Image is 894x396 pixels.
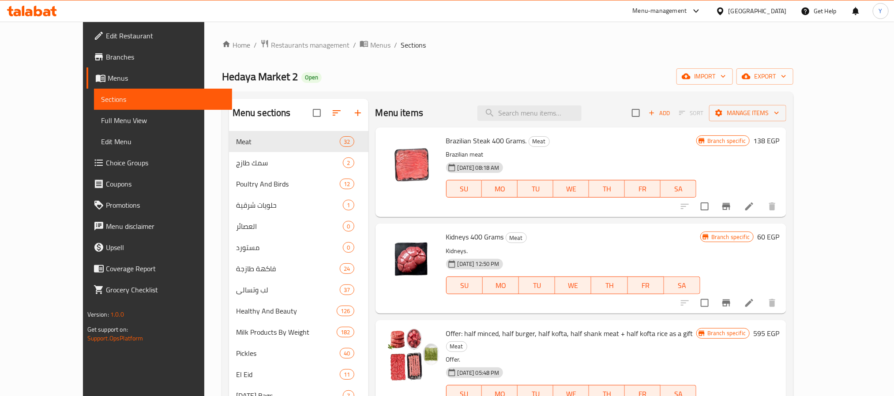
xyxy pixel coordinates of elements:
[236,263,340,274] span: فاكهة طازجة
[519,276,555,294] button: TU
[236,369,340,380] div: El Eid
[676,68,733,85] button: import
[236,306,337,316] span: Healthy And Beauty
[446,149,696,160] p: Brazilian meat
[446,327,693,340] span: Offer: half minced, half burger, half kofta, half shank meat + half kofta rice as a gift
[557,183,586,195] span: WE
[757,231,779,243] h6: 60 EGP
[94,131,232,152] a: Edit Menu
[86,173,232,194] a: Coupons
[695,294,714,312] span: Select to update
[87,332,143,344] a: Support.OpsPlatform
[708,233,753,241] span: Branch specific
[236,327,337,337] span: Milk Products By Weight
[744,201,755,212] a: Edit menu item
[254,40,257,50] li: /
[106,157,225,168] span: Choice Groups
[222,39,794,51] nav: breadcrumb
[106,179,225,189] span: Coupons
[627,104,645,122] span: Select section
[229,258,368,279] div: فاكهة طازجة24
[673,106,709,120] span: Select section first
[86,279,232,300] a: Grocery Checklist
[326,102,347,123] span: Sort sections
[87,324,128,335] span: Get support on:
[106,284,225,295] span: Grocery Checklist
[236,221,343,232] div: العصائر
[529,136,549,146] span: Meat
[94,110,232,131] a: Full Menu View
[753,327,779,340] h6: 595 EGP
[343,157,354,168] div: items
[343,243,353,252] span: 0
[236,157,343,168] span: سمك طازج
[86,25,232,46] a: Edit Restaurant
[684,71,726,82] span: import
[360,39,391,51] a: Menus
[753,134,779,147] h6: 138 EGP
[343,201,353,209] span: 1
[340,349,353,358] span: 40
[647,108,671,118] span: Add
[236,200,343,210] span: حلويات شرقية
[447,341,467,351] span: Meat
[716,292,737,314] button: Branch-specific-item
[229,237,368,258] div: مستورد0
[229,173,368,194] div: Poultry And Birds12
[454,369,503,377] span: [DATE] 05:48 PM
[695,197,714,216] span: Select to update
[482,180,518,198] button: MO
[744,71,786,82] span: export
[446,230,504,243] span: Kidneys 400 Grams
[340,263,354,274] div: items
[86,194,232,216] a: Promotions
[101,136,225,147] span: Edit Menu
[110,309,124,320] span: 1.0.0
[236,348,340,359] span: Pickles
[340,180,353,188] span: 12
[343,222,353,231] span: 0
[353,40,356,50] li: /
[553,180,589,198] button: WE
[106,263,225,274] span: Coverage Report
[879,6,883,16] span: Y
[301,74,322,81] span: Open
[589,180,625,198] button: TH
[744,298,755,308] a: Edit menu item
[94,89,232,110] a: Sections
[340,286,353,294] span: 37
[628,276,664,294] button: FR
[343,200,354,210] div: items
[762,292,783,314] button: delete
[86,46,232,67] a: Branches
[106,221,225,232] span: Menu disclaimer
[521,183,550,195] span: TU
[340,284,354,295] div: items
[401,40,426,50] span: Sections
[271,40,349,50] span: Restaurants management
[340,370,353,379] span: 11
[86,67,232,89] a: Menus
[736,68,793,85] button: export
[661,180,696,198] button: SA
[446,246,700,257] p: Kidneys.
[86,152,232,173] a: Choice Groups
[486,279,515,292] span: MO
[450,279,479,292] span: SU
[86,237,232,258] a: Upsell
[340,369,354,380] div: items
[762,196,783,217] button: delete
[106,242,225,253] span: Upsell
[236,136,340,147] span: Meat
[236,242,343,253] div: مستورد
[595,279,624,292] span: TH
[347,102,368,123] button: Add section
[236,179,340,189] span: Poultry And Birds
[518,180,553,198] button: TU
[446,276,483,294] button: SU
[446,180,482,198] button: SU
